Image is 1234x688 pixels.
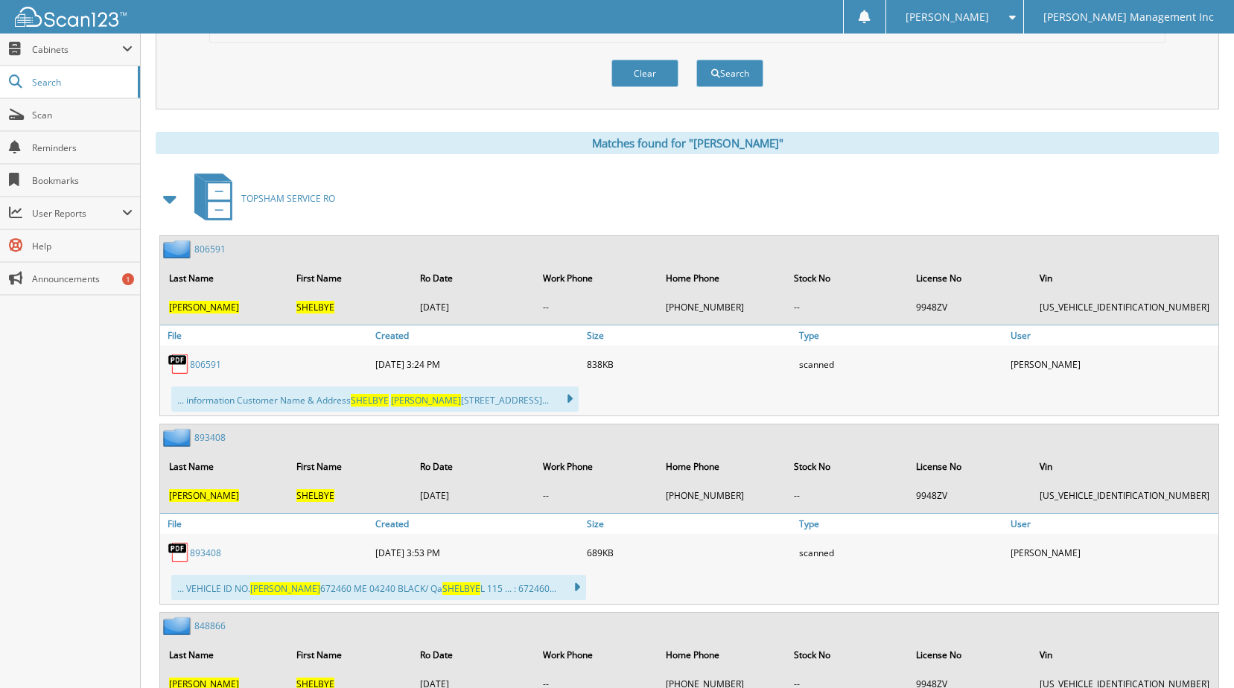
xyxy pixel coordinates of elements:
img: folder2.png [163,617,194,635]
span: Help [32,240,133,252]
span: [PERSON_NAME] [391,394,461,407]
span: Bookmarks [32,174,133,187]
button: Search [696,60,763,87]
th: License No [909,640,1030,670]
th: Home Phone [658,263,785,293]
th: License No [909,263,1030,293]
div: ... VEHICLE ID NO. 672460 ME 04240 BLACK/ Qa L 115 ... : 672460... [171,575,586,600]
img: folder2.png [163,240,194,258]
td: [PHONE_NUMBER] [658,483,785,508]
td: -- [535,483,657,508]
a: Created [372,514,583,534]
span: SHELBYE [296,489,334,502]
th: License No [909,451,1030,482]
a: User [1007,325,1218,345]
th: Last Name [162,451,287,482]
td: [DATE] [413,483,534,508]
div: 838KB [583,349,795,379]
a: 893408 [190,547,221,559]
td: [PHONE_NUMBER] [658,295,785,319]
img: PDF.png [168,541,190,564]
span: Scan [32,109,133,121]
div: 1 [122,273,134,285]
td: -- [786,483,907,508]
th: Stock No [786,263,907,293]
div: [PERSON_NAME] [1007,349,1218,379]
span: [PERSON_NAME] [906,13,989,22]
a: Size [583,325,795,345]
th: Ro Date [413,640,534,670]
img: scan123-logo-white.svg [15,7,127,27]
div: Matches found for "[PERSON_NAME]" [156,132,1219,154]
th: Last Name [162,640,287,670]
td: 9948ZV [909,483,1030,508]
td: [DATE] [413,295,534,319]
a: File [160,325,372,345]
span: [PERSON_NAME] [250,582,320,595]
a: 893408 [194,431,226,444]
div: [PERSON_NAME] [1007,538,1218,567]
div: ... information Customer Name & Address [STREET_ADDRESS]... [171,386,579,412]
span: SHELBYE [442,582,480,595]
a: Size [583,514,795,534]
span: [PERSON_NAME] [169,489,239,502]
div: scanned [795,538,1007,567]
th: First Name [289,640,411,670]
th: Last Name [162,263,287,293]
img: folder2.png [163,428,194,447]
td: [US_VEHICLE_IDENTIFICATION_NUMBER] [1032,483,1217,508]
div: scanned [795,349,1007,379]
td: -- [786,295,907,319]
span: [PERSON_NAME] Management Inc [1043,13,1214,22]
a: 806591 [194,243,226,255]
th: Stock No [786,451,907,482]
span: SHELBYE [351,394,389,407]
a: File [160,514,372,534]
th: First Name [289,263,411,293]
th: First Name [289,451,411,482]
a: Type [795,325,1007,345]
button: Clear [611,60,678,87]
td: [US_VEHICLE_IDENTIFICATION_NUMBER] [1032,295,1217,319]
div: [DATE] 3:24 PM [372,349,583,379]
th: Ro Date [413,263,534,293]
img: PDF.png [168,353,190,375]
td: 9948ZV [909,295,1030,319]
div: 689KB [583,538,795,567]
span: Cabinets [32,43,122,56]
th: Ro Date [413,451,534,482]
th: Vin [1032,263,1217,293]
a: User [1007,514,1218,534]
span: [PERSON_NAME] [169,301,239,313]
th: Work Phone [535,451,657,482]
th: Vin [1032,640,1217,670]
a: Created [372,325,583,345]
span: Search [32,76,130,89]
th: Stock No [786,640,907,670]
span: SHELBYE [296,301,334,313]
td: -- [535,295,657,319]
span: Announcements [32,273,133,285]
a: 806591 [190,358,221,371]
a: 848866 [194,619,226,632]
th: Work Phone [535,640,657,670]
th: Home Phone [658,451,785,482]
a: TOPSHAM SERVICE RO [185,169,335,228]
th: Home Phone [658,640,785,670]
div: [DATE] 3:53 PM [372,538,583,567]
span: TOPSHAM SERVICE RO [241,192,335,205]
span: User Reports [32,207,122,220]
span: Reminders [32,141,133,154]
th: Work Phone [535,263,657,293]
a: Type [795,514,1007,534]
th: Vin [1032,451,1217,482]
